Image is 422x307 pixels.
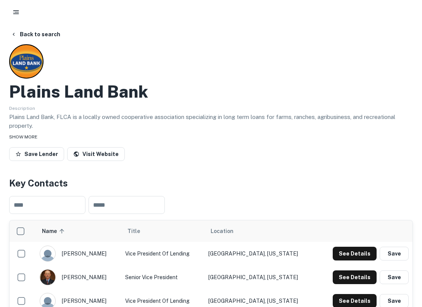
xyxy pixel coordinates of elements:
[211,227,234,236] span: Location
[205,242,316,265] td: [GEOGRAPHIC_DATA], [US_STATE]
[333,270,377,284] button: See Details
[9,113,413,130] p: Plains Land Bank, FLCA is a locally owned cooperative association specializing in long term loans...
[67,147,125,161] a: Visit Website
[205,265,316,289] td: [GEOGRAPHIC_DATA], [US_STATE]
[9,176,413,190] h4: Key Contacts
[121,265,204,289] td: Senior Vice President
[42,227,67,236] span: Name
[9,147,64,161] button: Save Lender
[36,220,121,242] th: Name
[380,247,409,260] button: Save
[9,82,148,102] h2: Plains Land Bank
[333,247,377,260] button: See Details
[380,270,409,284] button: Save
[127,227,150,236] span: Title
[8,27,63,41] button: Back to search
[121,220,204,242] th: Title
[40,269,118,285] div: [PERSON_NAME]
[384,246,422,283] iframe: Chat Widget
[40,270,55,285] img: 1517504843203
[40,246,55,261] img: 9c8pery4andzj6ohjkjp54ma2
[121,242,204,265] td: Vice President of Lending
[9,106,35,111] span: Description
[205,220,316,242] th: Location
[40,246,118,262] div: [PERSON_NAME]
[9,134,37,140] span: SHOW MORE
